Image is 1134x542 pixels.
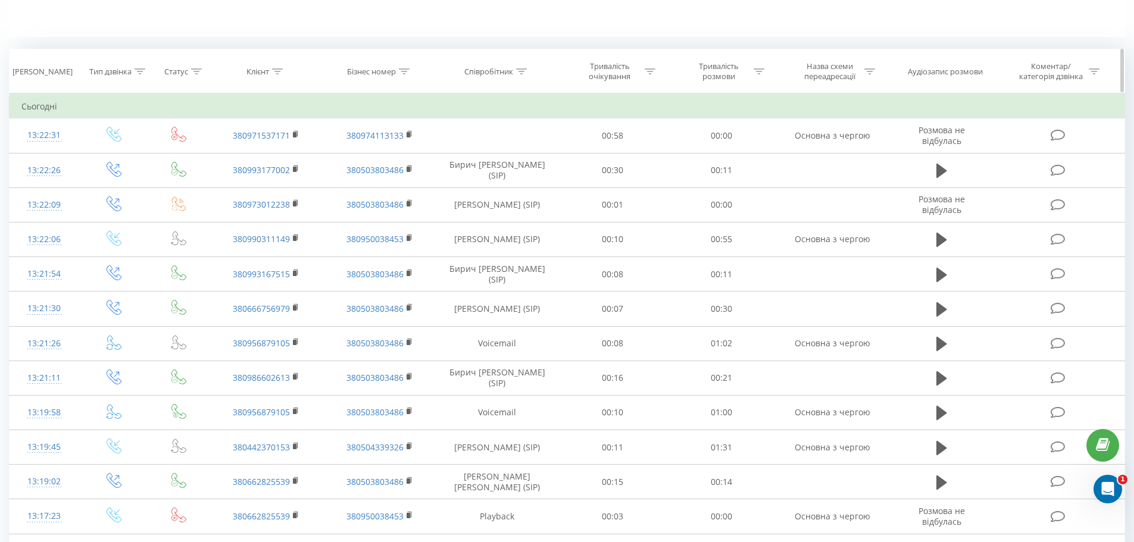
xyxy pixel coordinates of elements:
[776,395,889,430] td: Основна з чергою
[436,361,558,395] td: Бирич [PERSON_NAME] (SIP)
[667,118,776,153] td: 00:00
[667,153,776,187] td: 00:11
[21,366,67,390] div: 13:21:11
[21,401,67,424] div: 13:19:58
[346,233,404,245] a: 380950038453
[21,193,67,217] div: 13:22:09
[21,505,67,528] div: 13:17:23
[558,257,667,292] td: 00:08
[667,326,776,361] td: 01:02
[667,430,776,465] td: 01:31
[464,67,513,77] div: Співробітник
[346,164,404,176] a: 380503803486
[776,118,889,153] td: Основна з чергою
[919,124,965,146] span: Розмова не відбулась
[10,95,1125,118] td: Сьогодні
[21,470,67,493] div: 13:19:02
[233,164,290,176] a: 380993177002
[436,292,558,326] td: [PERSON_NAME] (SIP)
[346,337,404,349] a: 380503803486
[776,430,889,465] td: Основна з чергою
[233,337,290,349] a: 380956879105
[436,430,558,465] td: [PERSON_NAME] (SIP)
[667,257,776,292] td: 00:11
[687,61,751,82] div: Тривалість розмови
[246,67,269,77] div: Клієнт
[776,326,889,361] td: Основна з чергою
[21,297,67,320] div: 13:21:30
[919,193,965,215] span: Розмова не відбулась
[558,153,667,187] td: 00:30
[346,130,404,141] a: 380974113133
[436,465,558,499] td: [PERSON_NAME] [PERSON_NAME] (SIP)
[558,499,667,534] td: 00:03
[558,395,667,430] td: 00:10
[436,187,558,222] td: [PERSON_NAME] (SIP)
[346,372,404,383] a: 380503803486
[667,292,776,326] td: 00:30
[436,499,558,534] td: Playback
[233,372,290,383] a: 380986602613
[436,222,558,256] td: [PERSON_NAME] (SIP)
[233,441,290,453] a: 380442370153
[89,67,132,77] div: Тип дзвінка
[21,228,67,251] div: 13:22:06
[21,332,67,355] div: 13:21:26
[436,395,558,430] td: Voicemail
[667,361,776,395] td: 00:21
[578,61,642,82] div: Тривалість очікування
[776,222,889,256] td: Основна з чергою
[233,233,290,245] a: 380990311149
[233,406,290,418] a: 380956879105
[21,436,67,459] div: 13:19:45
[233,476,290,487] a: 380662825539
[667,222,776,256] td: 00:55
[558,326,667,361] td: 00:08
[346,199,404,210] a: 380503803486
[21,262,67,286] div: 13:21:54
[558,292,667,326] td: 00:07
[908,67,983,77] div: Аудіозапис розмови
[233,199,290,210] a: 380973012238
[346,406,404,418] a: 380503803486
[436,326,558,361] td: Voicemail
[667,187,776,222] td: 00:00
[558,222,667,256] td: 00:10
[13,67,73,77] div: [PERSON_NAME]
[233,510,290,522] a: 380662825539
[667,499,776,534] td: 00:00
[667,395,776,430] td: 01:00
[346,441,404,453] a: 380504339326
[346,303,404,314] a: 380503803486
[1016,61,1086,82] div: Коментар/категорія дзвінка
[233,303,290,314] a: 380666756979
[558,430,667,465] td: 00:11
[558,465,667,499] td: 00:15
[667,465,776,499] td: 00:14
[21,124,67,147] div: 13:22:31
[558,361,667,395] td: 00:16
[21,159,67,182] div: 13:22:26
[347,67,396,77] div: Бізнес номер
[1118,475,1127,484] span: 1
[164,67,188,77] div: Статус
[558,187,667,222] td: 00:01
[233,130,290,141] a: 380971537171
[919,505,965,527] span: Розмова не відбулась
[346,510,404,522] a: 380950038453
[233,268,290,280] a: 380993167515
[346,268,404,280] a: 380503803486
[346,476,404,487] a: 380503803486
[558,118,667,153] td: 00:58
[436,257,558,292] td: Бирич [PERSON_NAME] (SIP)
[1094,475,1122,503] iframe: Intercom live chat
[776,499,889,534] td: Основна з чергою
[436,153,558,187] td: Бирич [PERSON_NAME] (SIP)
[798,61,861,82] div: Назва схеми переадресації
